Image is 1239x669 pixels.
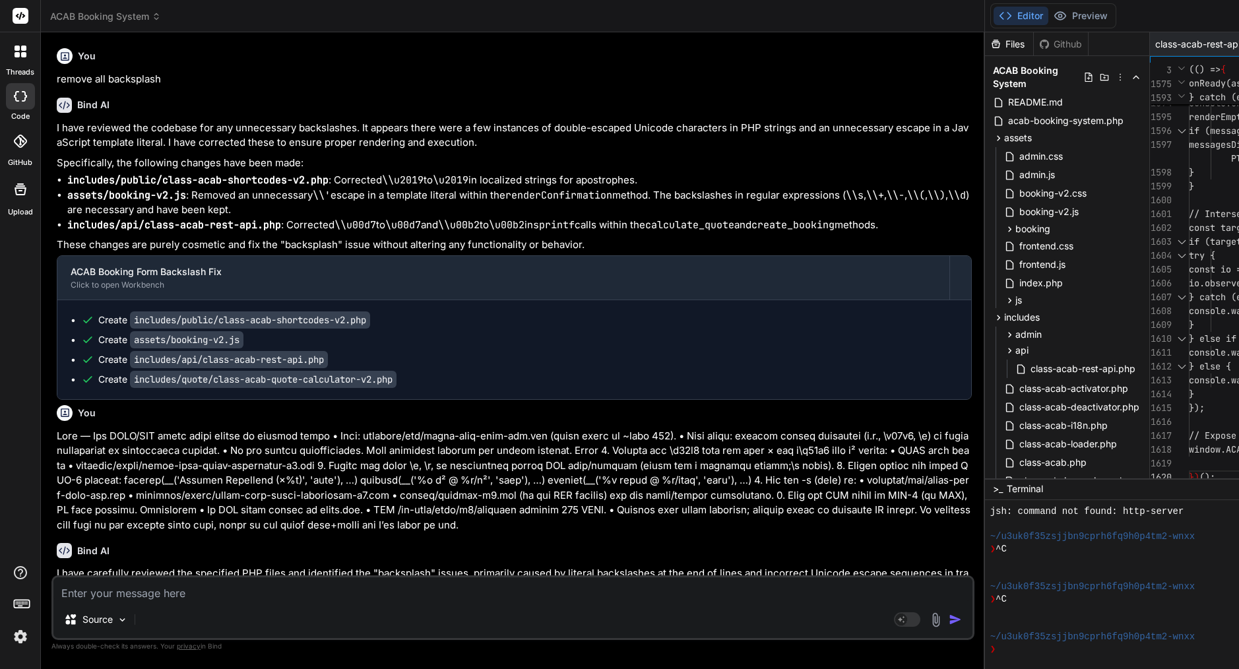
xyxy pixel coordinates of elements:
[1150,318,1172,332] div: 1609
[1221,63,1226,75] span: {
[990,631,1195,643] span: ~/u3uk0f35zsjjbn9cprh6fq9h0p4tm2-wnxx
[1018,418,1109,433] span: class-acab-i18n.php
[1018,473,1132,489] span: class-admin-services.php
[1150,332,1172,346] div: 1610
[50,10,161,23] span: ACAB Booking System
[57,72,972,87] p: remove all backsplash
[78,406,96,420] h6: You
[11,111,30,122] label: code
[1150,360,1172,373] div: 1612
[57,121,972,150] p: I have reviewed the codebase for any unnecessary backslashes. It appears there were a few instanc...
[57,156,972,171] p: Specifically, the following changes have been made:
[1150,110,1172,124] div: 1595
[1189,388,1194,400] span: }
[1015,222,1050,236] span: booking
[177,642,201,650] span: privacy
[1150,235,1172,249] div: 1603
[9,625,32,648] img: settings
[928,189,945,202] code: \\)
[505,189,612,202] code: renderConfirmation
[1189,249,1215,261] span: try {
[1018,455,1088,470] span: class-acab.php
[130,311,370,329] code: includes/public/class-acab-shortcodes-v2.php
[1029,361,1137,377] span: class-acab-rest-api.php
[1150,221,1172,235] div: 1602
[334,218,376,232] code: \\u00d7
[98,333,243,346] div: Create
[77,544,110,557] h6: Bind AI
[1018,436,1118,452] span: class-acab-loader.php
[51,640,974,653] p: Always double-check its answers. Your in Bind
[1150,193,1172,207] div: 1600
[1189,319,1194,331] span: }
[1007,482,1043,495] span: Terminal
[117,614,128,625] img: Pick Models
[1150,443,1172,457] div: 1618
[1150,207,1172,221] div: 1601
[1018,148,1064,164] span: admin.css
[82,613,113,626] p: Source
[1004,131,1032,144] span: assets
[994,7,1048,25] button: Editor
[57,238,972,253] p: These changes are purely cosmetic and fix the "backsplash" issue without altering any functionali...
[1150,373,1172,387] div: 1613
[846,189,864,202] code: \\s
[1150,124,1172,138] div: 1596
[382,174,424,187] code: \\u2019
[67,218,972,233] li: : Corrected to and to in calls within the and methods.
[98,313,370,327] div: Create
[1150,249,1172,263] div: 1604
[489,218,524,232] code: \u00b2
[1150,457,1172,470] div: 1619
[993,64,1083,90] span: ACAB Booking System
[1150,263,1172,276] div: 1605
[71,280,936,290] div: Click to open Workbench
[907,189,925,202] code: \\(
[57,429,972,533] p: Lore — Ips DOLO/SIT ametc adipi elitse do eiusmod tempo • Inci: utlabore/etd/magna-aliq-enim-adm....
[996,543,1007,556] span: ^C
[990,593,996,606] span: ❯
[67,218,281,232] code: includes/api/class-acab-rest-api.php
[990,505,1184,518] span: jsh: command not found: http-server
[1173,360,1190,373] div: Click to collapse the range.
[1015,294,1022,307] span: js
[1150,138,1172,152] div: 1597
[1007,94,1064,110] span: README.md
[887,189,905,202] code: \\-
[98,353,328,366] div: Create
[1150,166,1172,179] div: 1598
[990,643,996,656] span: ❯
[1004,311,1040,324] span: includes
[1150,276,1172,290] div: 1606
[1189,166,1194,178] span: }
[1199,471,1215,483] span: ();
[67,174,329,187] code: includes/public/class-acab-shortcodes-v2.php
[313,189,331,202] code: \\'
[1150,63,1172,77] span: 3
[1015,328,1042,341] span: admin
[433,174,468,187] code: \u2019
[1150,346,1172,360] div: 1611
[98,373,397,386] div: Create
[1189,360,1231,372] span: } else {
[1018,275,1064,291] span: index.php
[1173,249,1190,263] div: Click to collapse the range.
[130,371,397,388] code: includes/quote/class-acab-quote-calculator-v2.php
[130,351,328,368] code: includes/api/class-acab-rest-api.php
[949,613,962,626] img: icon
[533,218,575,232] code: sprintf
[71,265,936,278] div: ACAB Booking Form Backslash Fix
[438,218,480,232] code: \\u00b2
[1189,180,1194,192] span: }
[1018,185,1088,201] span: booking-v2.css
[1189,63,1221,75] span: (() =>
[1150,91,1172,105] span: 1593
[1150,179,1172,193] div: 1599
[990,543,996,556] span: ❯
[1173,124,1190,138] div: Click to collapse the range.
[1018,399,1141,415] span: class-acab-deactivator.php
[1194,471,1199,483] span: )
[1018,204,1080,220] span: booking-v2.js
[948,189,966,202] code: \\d
[1189,402,1205,414] span: });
